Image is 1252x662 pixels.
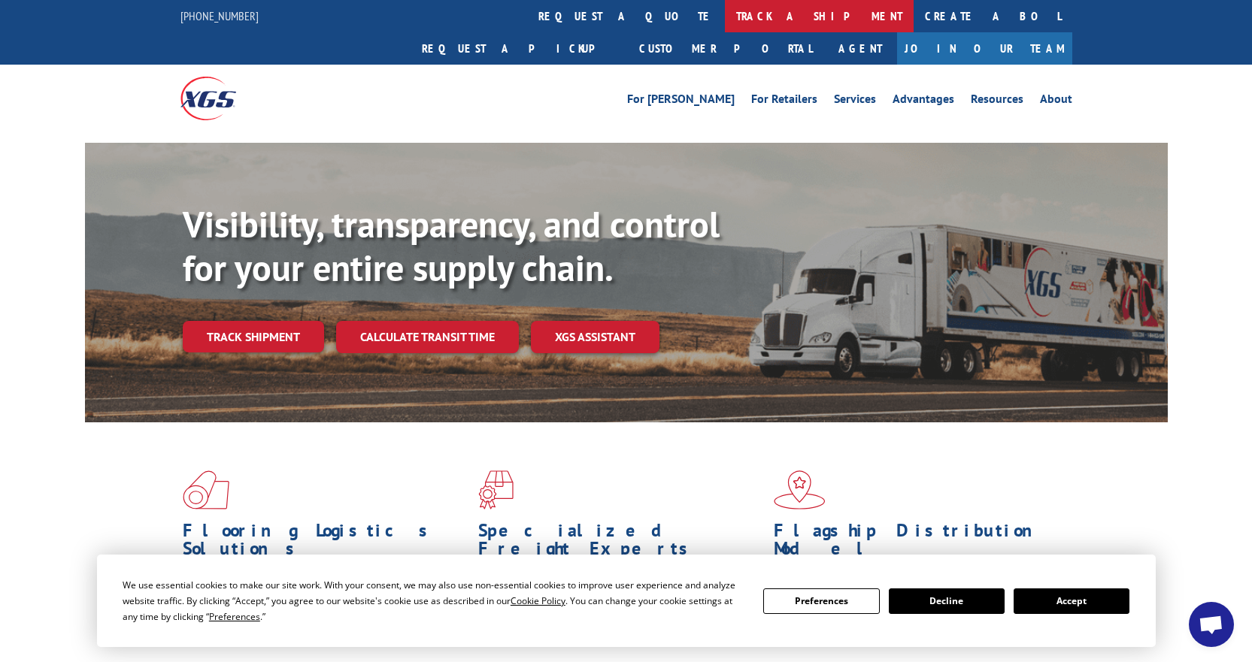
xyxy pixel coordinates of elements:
h1: Specialized Freight Experts [478,521,762,565]
span: Cookie Policy [511,594,565,607]
img: xgs-icon-focused-on-flooring-red [478,470,514,509]
a: Agent [823,32,897,65]
a: Calculate transit time [336,321,519,353]
span: Preferences [209,610,260,623]
a: For [PERSON_NAME] [627,93,735,110]
a: Learn More > [478,633,665,650]
a: Open chat [1189,602,1234,647]
button: Accept [1014,588,1129,614]
a: Track shipment [183,321,324,352]
a: XGS ASSISTANT [531,321,659,353]
div: We use essential cookies to make our site work. With your consent, we may also use non-essential ... [123,577,745,624]
a: For Retailers [751,93,817,110]
img: xgs-icon-total-supply-chain-intelligence-red [183,470,229,509]
a: Request a pickup [411,32,628,65]
button: Preferences [763,588,879,614]
a: Join Our Team [897,32,1072,65]
a: Customer Portal [628,32,823,65]
div: Cookie Consent Prompt [97,555,1156,647]
h1: Flagship Distribution Model [774,521,1058,565]
a: Advantages [893,93,954,110]
b: Visibility, transparency, and control for your entire supply chain. [183,201,720,291]
h1: Flooring Logistics Solutions [183,521,467,565]
a: Services [834,93,876,110]
a: About [1040,93,1072,110]
a: [PHONE_NUMBER] [180,8,259,23]
a: Learn More > [183,633,370,650]
img: xgs-icon-flagship-distribution-model-red [774,470,826,509]
button: Decline [889,588,1005,614]
a: Resources [971,93,1023,110]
